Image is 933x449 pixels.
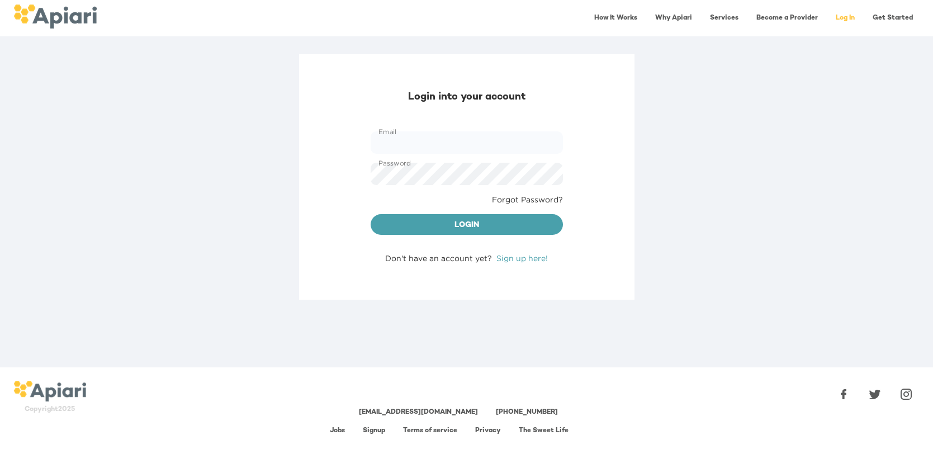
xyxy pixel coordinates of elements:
img: logo [13,381,86,402]
div: [PHONE_NUMBER] [496,408,558,417]
a: Sign up here! [496,254,548,262]
div: Login into your account [371,90,563,105]
div: Don't have an account yet? [371,253,563,264]
a: [EMAIL_ADDRESS][DOMAIN_NAME] [359,409,478,416]
button: Login [371,214,563,235]
img: logo [13,4,97,29]
a: Services [703,7,745,30]
a: Privacy [475,427,501,434]
a: Jobs [330,427,345,434]
a: Signup [363,427,385,434]
div: Copyright 2025 [13,405,86,414]
a: Log In [829,7,861,30]
a: Terms of service [403,427,457,434]
a: Get Started [866,7,920,30]
a: The Sweet Life [519,427,569,434]
a: Forgot Password? [492,194,563,205]
span: Login [380,219,554,233]
a: Become a Provider [750,7,825,30]
a: How It Works [588,7,644,30]
a: Why Apiari [648,7,699,30]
